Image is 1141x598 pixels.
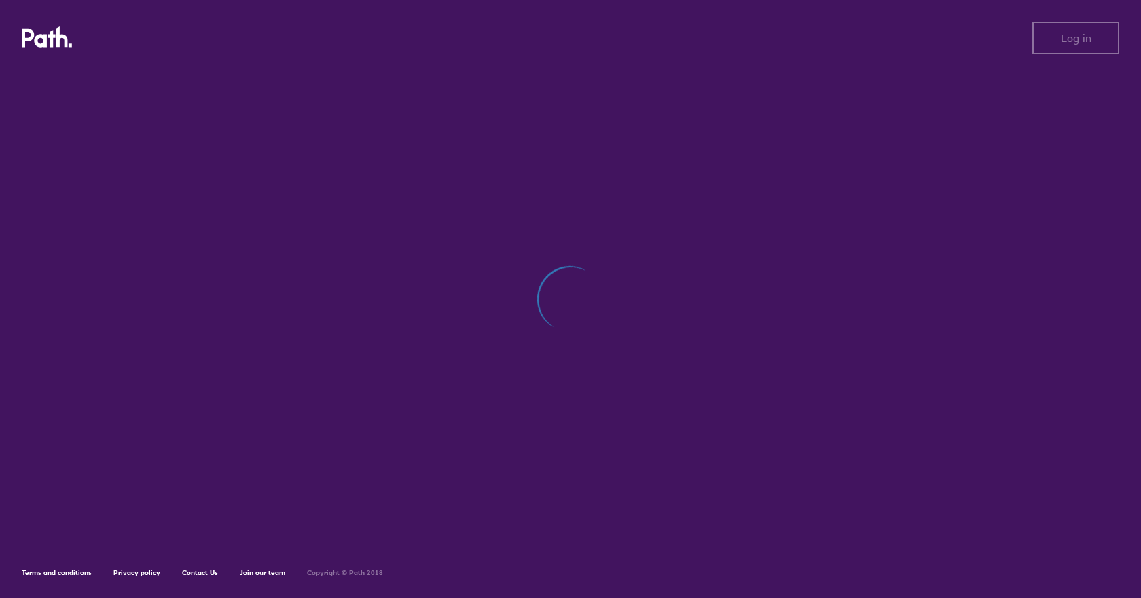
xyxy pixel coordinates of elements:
[1061,32,1091,44] span: Log in
[1032,22,1119,54] button: Log in
[182,568,218,577] a: Contact Us
[22,568,92,577] a: Terms and conditions
[113,568,160,577] a: Privacy policy
[307,569,383,577] h6: Copyright © Path 2018
[240,568,285,577] a: Join our team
